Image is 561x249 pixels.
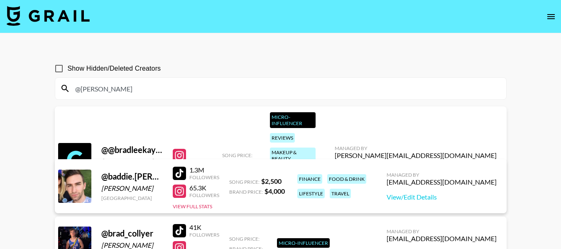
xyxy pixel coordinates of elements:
[387,172,497,178] div: Managed By
[189,223,219,232] div: 41K
[297,189,325,198] div: lifestyle
[68,64,161,74] span: Show Hidden/Deleted Creators
[229,179,260,185] span: Song Price:
[261,177,282,185] strong: $ 2,500
[101,184,163,192] div: [PERSON_NAME]
[101,145,163,155] div: @ @bradleekaygoodman
[229,189,263,195] span: Brand Price:
[387,234,497,243] div: [EMAIL_ADDRESS][DOMAIN_NAME]
[222,152,252,158] span: Song Price:
[189,174,219,180] div: Followers
[335,151,497,160] div: [PERSON_NAME][EMAIL_ADDRESS][DOMAIN_NAME]
[7,6,90,26] img: Grail Talent
[101,195,163,201] div: [GEOGRAPHIC_DATA]
[270,133,295,143] div: reviews
[270,112,316,128] div: Micro-Influencer
[297,174,322,184] div: finance
[327,174,366,184] div: food & drink
[330,189,351,198] div: travel
[101,171,163,182] div: @ baddie.[PERSON_NAME]
[189,166,219,174] div: 1.3M
[189,184,219,192] div: 65.3K
[387,193,497,201] a: View/Edit Details
[189,192,219,198] div: Followers
[387,228,497,234] div: Managed By
[265,187,285,195] strong: $ 4,000
[229,236,260,242] span: Song Price:
[277,238,330,248] div: Micro-Influencer
[173,203,212,210] button: View Full Stats
[270,148,316,163] div: makeup & beauty
[387,178,497,186] div: [EMAIL_ADDRESS][DOMAIN_NAME]
[189,232,219,238] div: Followers
[335,145,497,151] div: Managed By
[101,228,163,239] div: @ brad_collyer
[101,158,163,166] div: [PERSON_NAME]
[543,8,559,25] button: open drawer
[70,82,501,95] input: Search by User Name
